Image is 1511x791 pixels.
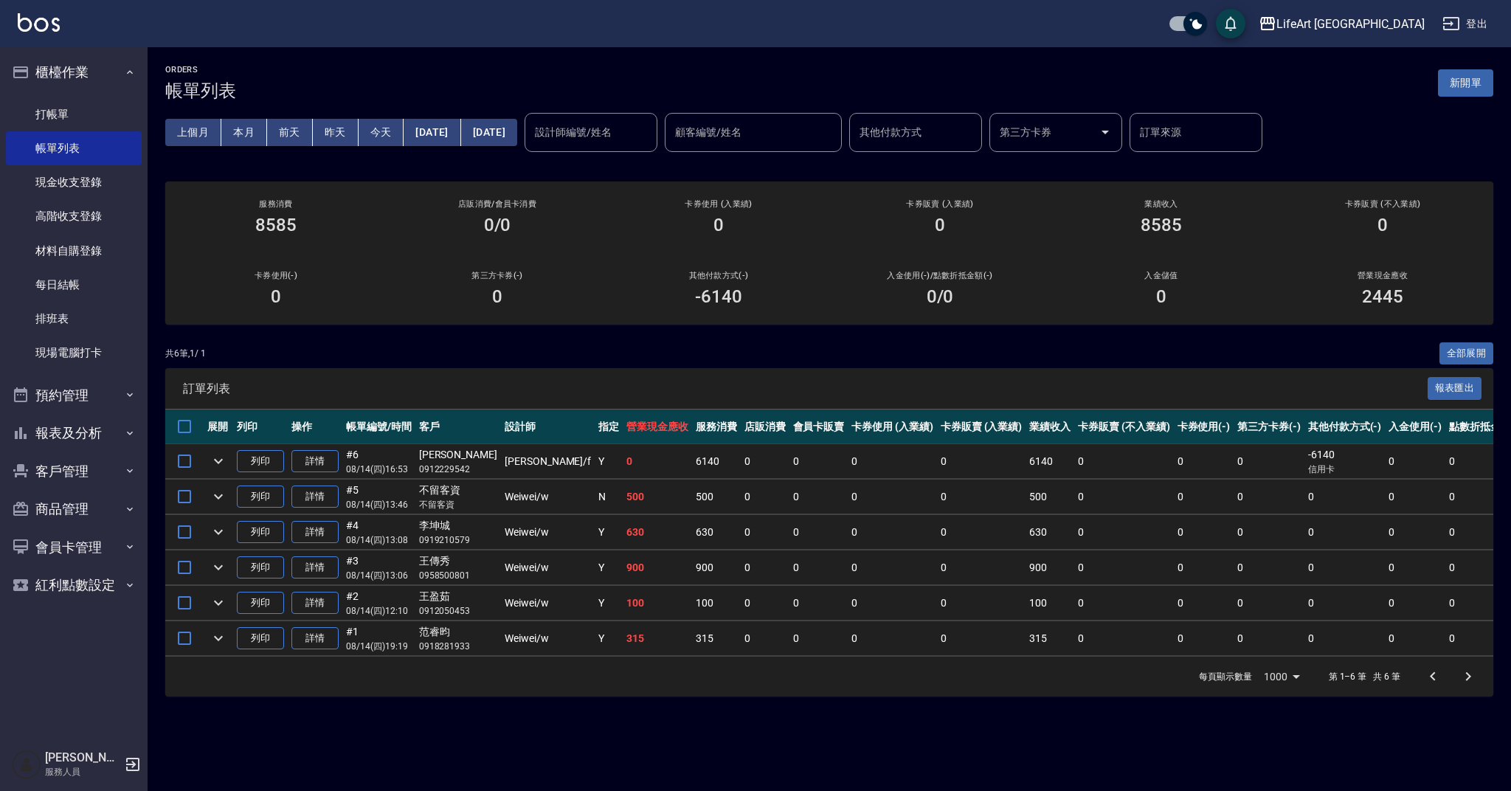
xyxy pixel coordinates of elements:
h3: 2445 [1362,286,1403,307]
td: #5 [342,480,415,514]
h5: [PERSON_NAME] [45,750,120,765]
h2: 營業現金應收 [1290,271,1476,280]
img: Person [12,750,41,779]
th: 服務消費 [692,410,741,444]
h3: 8585 [1141,215,1182,235]
a: 打帳單 [6,97,142,131]
td: 630 [1026,515,1074,550]
td: 630 [623,515,692,550]
td: 0 [1385,444,1445,479]
td: Weiwei /w [501,480,595,514]
td: #4 [342,515,415,550]
td: 0 [1074,586,1173,621]
button: 列印 [237,450,284,473]
p: 0912229542 [419,463,497,476]
td: #2 [342,586,415,621]
p: 每頁顯示數量 [1199,670,1252,683]
td: 0 [1234,444,1304,479]
button: expand row [207,556,229,578]
p: 不留客資 [419,498,497,511]
button: 會員卡管理 [6,528,142,567]
th: 其他付款方式(-) [1304,410,1386,444]
a: 詳情 [291,592,339,615]
p: 共 6 筆, 1 / 1 [165,347,206,360]
td: 315 [623,621,692,656]
h2: ORDERS [165,65,236,75]
h3: 帳單列表 [165,80,236,101]
td: 0 [848,515,937,550]
td: 0 [1074,515,1173,550]
p: 08/14 (四) 19:19 [346,640,412,653]
a: 現金收支登錄 [6,165,142,199]
div: 李坤城 [419,518,497,533]
td: 500 [692,480,741,514]
td: 0 [848,444,937,479]
a: 每日結帳 [6,268,142,302]
th: 設計師 [501,410,595,444]
td: 0 [789,444,848,479]
th: 會員卡販賣 [789,410,848,444]
td: 0 [789,550,848,585]
button: 列印 [237,556,284,579]
h3: 8585 [255,215,297,235]
td: 0 [1234,515,1304,550]
td: 0 [789,621,848,656]
td: 0 [789,586,848,621]
td: Y [595,621,623,656]
td: 0 [789,515,848,550]
th: 列印 [233,410,288,444]
th: 卡券販賣 (不入業績) [1074,410,1173,444]
button: expand row [207,521,229,543]
h3: 0 [271,286,281,307]
button: 列印 [237,521,284,544]
h3: -6140 [695,286,742,307]
td: 0 [1385,480,1445,514]
td: 100 [692,586,741,621]
td: 0 [937,586,1026,621]
th: 業績收入 [1026,410,1074,444]
td: 630 [692,515,741,550]
p: 08/14 (四) 13:08 [346,533,412,547]
h3: 服務消費 [183,199,369,209]
td: 0 [1234,550,1304,585]
td: 0 [1304,621,1386,656]
td: 0 [1174,621,1234,656]
td: 0 [937,444,1026,479]
td: 315 [1026,621,1074,656]
h2: 卡券使用(-) [183,271,369,280]
th: 店販消費 [741,410,789,444]
h2: 入金儲值 [1068,271,1254,280]
td: 100 [623,586,692,621]
a: 材料自購登錄 [6,234,142,268]
td: 0 [848,550,937,585]
td: 0 [1385,621,1445,656]
td: 0 [1304,586,1386,621]
th: 卡券使用(-) [1174,410,1234,444]
th: 客戶 [415,410,501,444]
th: 指定 [595,410,623,444]
td: 0 [741,550,789,585]
h3: 0 /0 [927,286,954,307]
h2: 店販消費 /會員卡消費 [404,199,590,209]
button: LifeArt [GEOGRAPHIC_DATA] [1253,9,1431,39]
button: [DATE] [404,119,460,146]
div: LifeArt [GEOGRAPHIC_DATA] [1276,15,1425,33]
button: 櫃檯作業 [6,53,142,91]
div: 王傳秀 [419,553,497,569]
td: 0 [1304,515,1386,550]
td: Weiwei /w [501,550,595,585]
td: 0 [1234,621,1304,656]
div: [PERSON_NAME] [419,447,497,463]
td: 0 [1074,480,1173,514]
td: Weiwei /w [501,515,595,550]
button: 客戶管理 [6,452,142,491]
td: 0 [848,586,937,621]
button: 報表及分析 [6,414,142,452]
td: 315 [692,621,741,656]
button: 全部展開 [1439,342,1494,365]
td: 0 [1174,550,1234,585]
button: 本月 [221,119,267,146]
h3: 0 [713,215,724,235]
td: Y [595,586,623,621]
td: 0 [741,586,789,621]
